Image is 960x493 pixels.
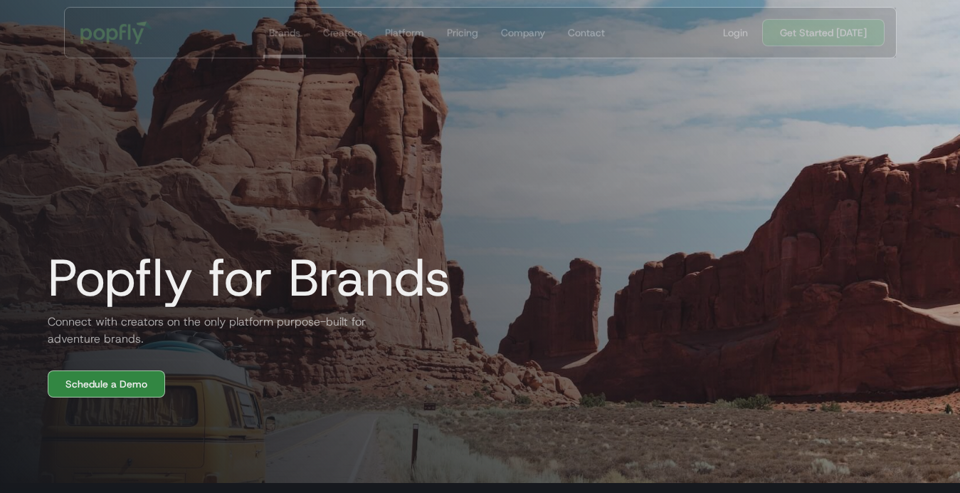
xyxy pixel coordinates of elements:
a: Brands [263,8,305,58]
h1: Popfly for Brands [36,249,450,306]
a: home [70,11,162,54]
h2: Connect with creators on the only platform purpose-built for adventure brands. [36,313,378,348]
div: Creators [322,26,362,40]
a: Login [717,26,754,40]
a: Creators [317,8,367,58]
div: Company [500,26,544,40]
a: Platform [379,8,429,58]
div: Pricing [446,26,478,40]
a: Get Started [DATE] [762,19,885,46]
div: Login [723,26,748,40]
div: Platform [384,26,423,40]
div: Contact [567,26,604,40]
a: Company [495,8,550,58]
div: Brands [268,26,300,40]
a: Schedule a Demo [48,370,165,398]
a: Contact [561,8,610,58]
a: Pricing [441,8,483,58]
